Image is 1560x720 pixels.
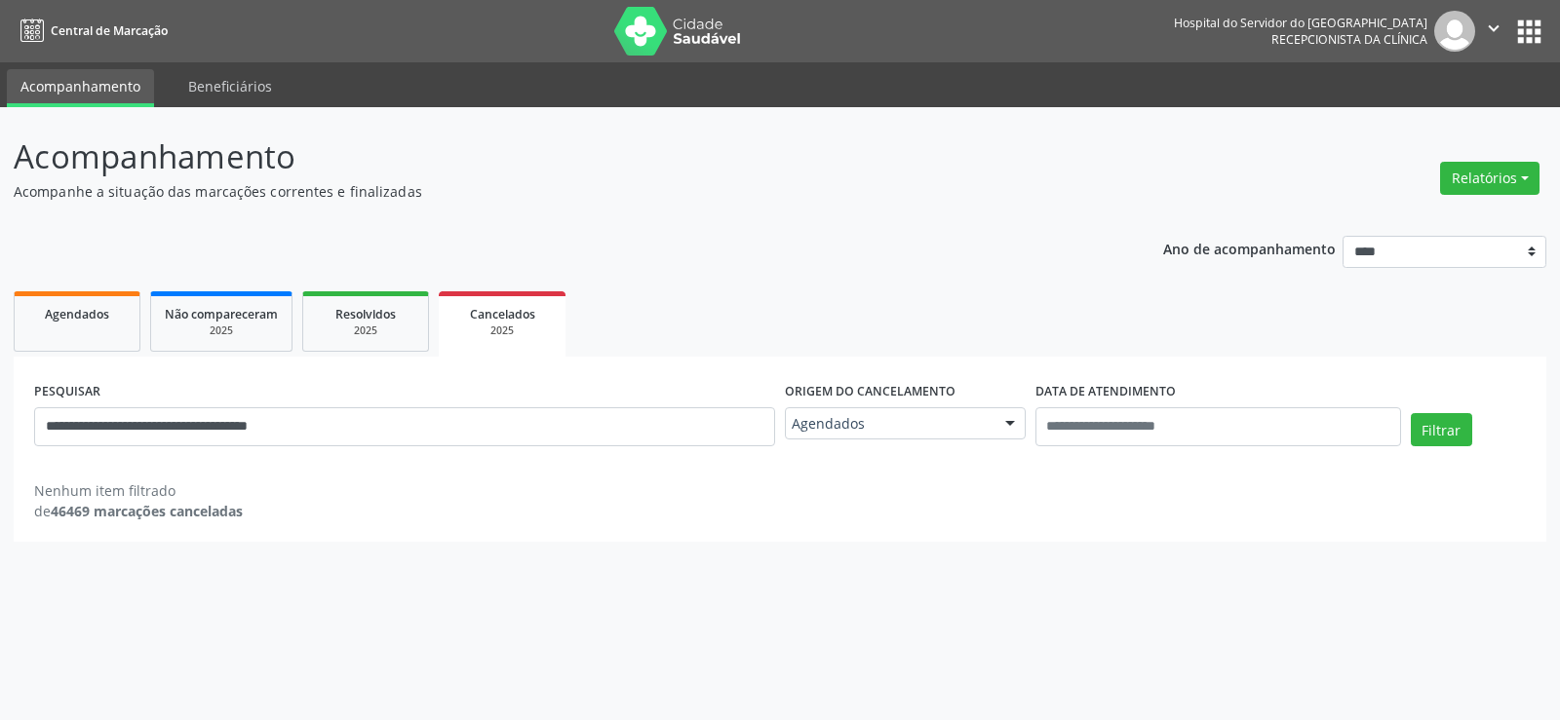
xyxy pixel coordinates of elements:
[1440,162,1540,195] button: Relatórios
[452,323,552,338] div: 2025
[1411,413,1472,446] button: Filtrar
[14,133,1086,181] p: Acompanhamento
[1475,11,1512,52] button: 
[34,501,243,521] div: de
[45,306,109,322] span: Agendados
[7,69,154,107] a: Acompanhamento
[335,306,396,322] span: Resolvidos
[175,69,286,103] a: Beneficiários
[51,502,243,520] strong: 46469 marcações canceladas
[792,414,986,434] span: Agendados
[165,306,278,322] span: Não compareceram
[317,323,414,338] div: 2025
[1512,15,1546,49] button: apps
[1271,31,1427,48] span: Recepcionista da clínica
[1483,18,1504,39] i: 
[1174,15,1427,31] div: Hospital do Servidor do [GEOGRAPHIC_DATA]
[51,22,168,39] span: Central de Marcação
[165,323,278,338] div: 2025
[1434,11,1475,52] img: img
[34,480,243,501] div: Nenhum item filtrado
[470,306,535,322] span: Cancelados
[1035,377,1176,407] label: DATA DE ATENDIMENTO
[34,377,100,407] label: PESQUISAR
[1163,236,1336,260] p: Ano de acompanhamento
[785,377,955,407] label: Origem do cancelamento
[14,15,168,47] a: Central de Marcação
[14,181,1086,202] p: Acompanhe a situação das marcações correntes e finalizadas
